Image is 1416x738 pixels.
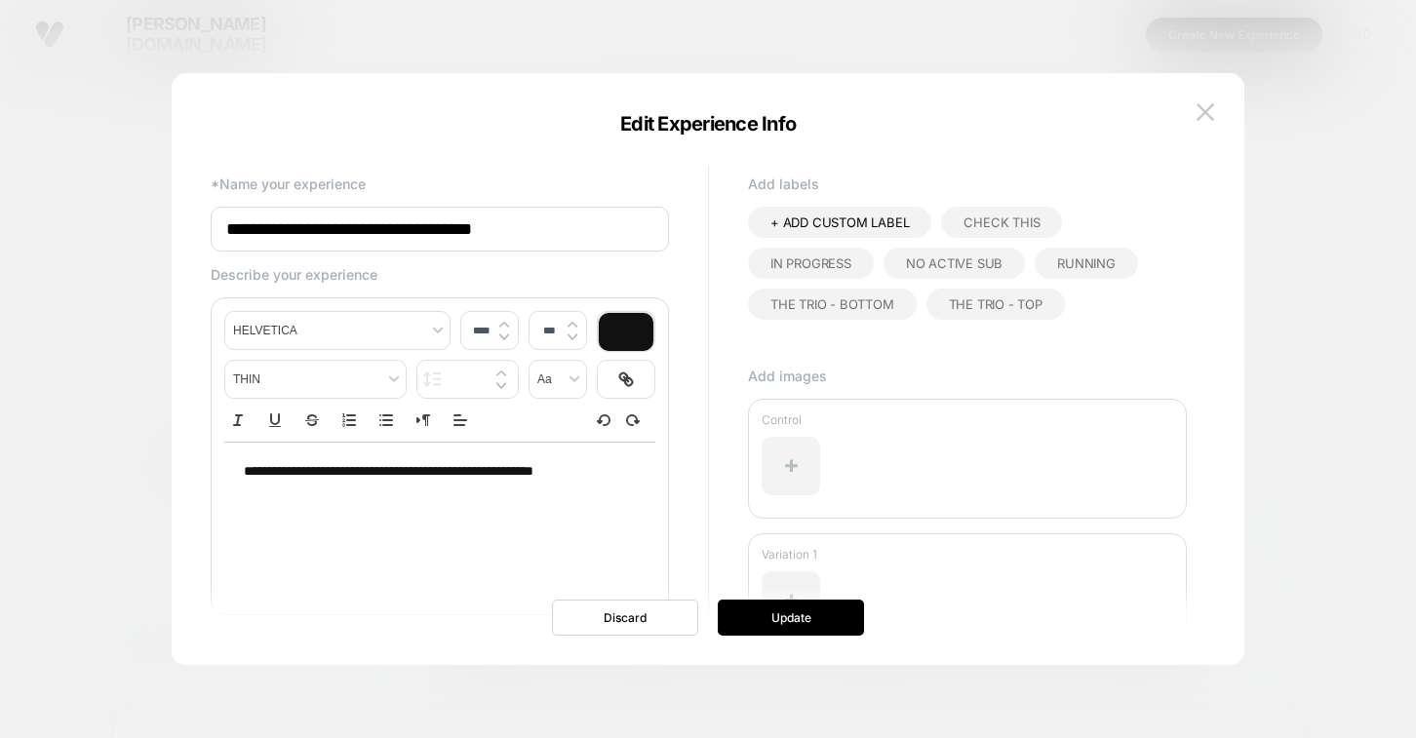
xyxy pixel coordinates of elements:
span: RUNNING [1057,255,1116,271]
span: Align [447,408,474,432]
img: up [496,369,506,377]
p: *Name your experience [211,175,669,192]
button: Underline [261,408,289,432]
p: Add labels [748,175,1187,192]
p: Variation 1 [762,547,1173,562]
img: down [496,382,506,390]
button: Bullet list [373,408,400,432]
span: + ADD CUSTOM LABEL [770,214,909,230]
span: The Trio - Top [949,296,1042,312]
button: Update [718,600,864,636]
span: CHECK THIS [964,214,1040,230]
img: up [499,321,509,329]
button: Right to Left [410,408,437,432]
img: up [568,321,577,329]
button: Discard [552,600,698,636]
button: Strike [298,408,326,432]
p: Add images [748,368,1187,384]
span: fontWeight [225,361,406,398]
span: Edit Experience Info [620,112,796,136]
span: transform [530,361,586,398]
img: down [499,333,509,341]
p: Control [762,412,1173,427]
span: NO ACTIVE SUB [906,255,1003,271]
p: Describe your experience [211,266,669,283]
span: font [225,312,450,349]
span: The Trio - Bottom [770,296,894,312]
button: Ordered list [335,408,363,432]
img: down [568,333,577,341]
img: line height [423,371,442,387]
button: Italic [224,408,252,432]
span: IN PROGRESS [770,255,851,271]
img: close [1197,103,1214,120]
